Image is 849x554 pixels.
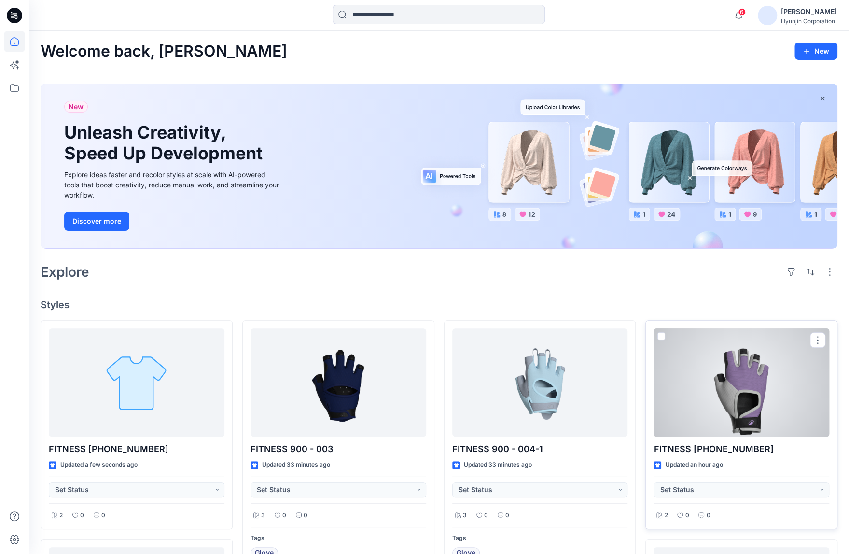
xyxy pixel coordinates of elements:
[69,101,84,113] span: New
[665,460,723,470] p: Updated an hour ago
[781,6,837,17] div: [PERSON_NAME]
[464,460,532,470] p: Updated 33 minutes ago
[484,511,488,521] p: 0
[49,442,224,456] p: FITNESS [PHONE_NUMBER]
[654,442,829,456] p: FITNESS [PHONE_NUMBER]
[41,264,89,280] h2: Explore
[758,6,777,25] img: avatar
[654,328,829,437] a: FITNESS 900-008-1
[505,511,509,521] p: 0
[251,442,426,456] p: FITNESS 900 - 003
[282,511,286,521] p: 0
[64,212,129,231] button: Discover more
[452,533,628,543] p: Tags
[738,8,746,16] span: 6
[80,511,84,521] p: 0
[452,442,628,456] p: FITNESS 900 - 004-1
[794,43,837,60] button: New
[251,328,426,437] a: FITNESS 900 - 003
[261,511,265,521] p: 3
[64,170,281,200] div: Explore ideas faster and recolor styles at scale with AI-powered tools that boost creativity, red...
[64,212,281,231] a: Discover more
[463,511,467,521] p: 3
[262,460,330,470] p: Updated 33 minutes ago
[59,511,63,521] p: 2
[452,328,628,437] a: FITNESS 900 - 004-1
[706,511,710,521] p: 0
[60,460,138,470] p: Updated a few seconds ago
[304,511,307,521] p: 0
[64,122,267,164] h1: Unleash Creativity, Speed Up Development
[41,299,837,311] h4: Styles
[664,511,668,521] p: 2
[685,511,689,521] p: 0
[49,328,224,437] a: FITNESS 900-006-1
[781,17,837,25] div: Hyunjin Corporation
[251,533,426,543] p: Tags
[101,511,105,521] p: 0
[41,43,287,60] h2: Welcome back, [PERSON_NAME]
